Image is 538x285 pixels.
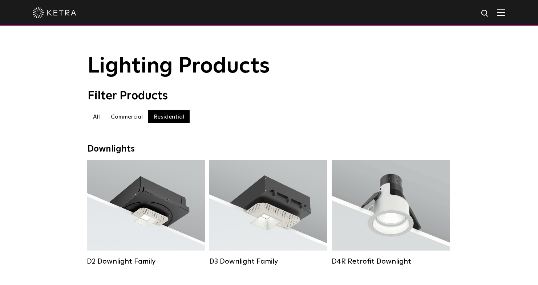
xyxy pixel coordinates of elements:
a: D4R Retrofit Downlight Lumen Output:800Colors:White / BlackBeam Angles:15° / 25° / 40° / 60°Watta... [332,160,450,268]
img: search icon [481,9,490,18]
span: Lighting Products [88,55,270,77]
img: Hamburger%20Nav.svg [497,9,505,16]
label: All [88,110,105,123]
div: Downlights [88,144,451,154]
a: D2 Downlight Family Lumen Output:1200Colors:White / Black / Gloss Black / Silver / Bronze / Silve... [87,160,205,268]
a: D3 Downlight Family Lumen Output:700 / 900 / 1100Colors:White / Black / Silver / Bronze / Paintab... [209,160,327,268]
div: D2 Downlight Family [87,257,205,266]
div: Filter Products [88,89,451,103]
img: ketra-logo-2019-white [33,7,76,18]
div: D3 Downlight Family [209,257,327,266]
div: D4R Retrofit Downlight [332,257,450,266]
label: Residential [148,110,190,123]
label: Commercial [105,110,148,123]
